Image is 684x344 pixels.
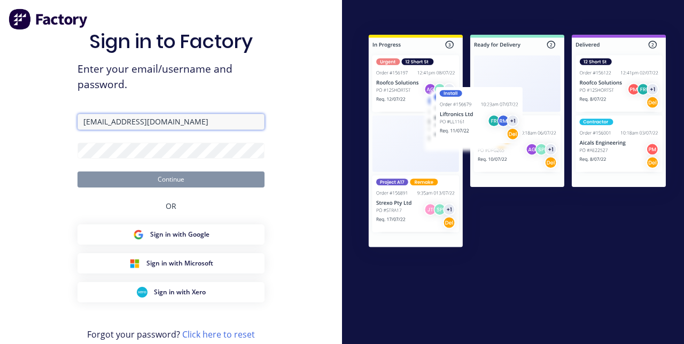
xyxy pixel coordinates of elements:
button: Xero Sign inSign in with Xero [77,282,265,302]
h1: Sign in to Factory [89,30,253,53]
span: Sign in with Google [150,230,209,239]
span: Sign in with Microsoft [146,259,213,268]
div: OR [166,187,176,224]
img: Microsoft Sign in [129,258,140,269]
button: Microsoft Sign inSign in with Microsoft [77,253,265,273]
span: Sign in with Xero [154,287,206,297]
img: Google Sign in [133,229,144,240]
input: Email/Username [77,114,265,130]
img: Xero Sign in [137,287,147,298]
button: Google Sign inSign in with Google [77,224,265,245]
a: Click here to reset [182,329,255,340]
span: Forgot your password? [87,328,255,341]
img: Sign in [351,18,684,267]
span: Enter your email/username and password. [77,61,265,92]
button: Continue [77,171,265,187]
img: Factory [9,9,89,30]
